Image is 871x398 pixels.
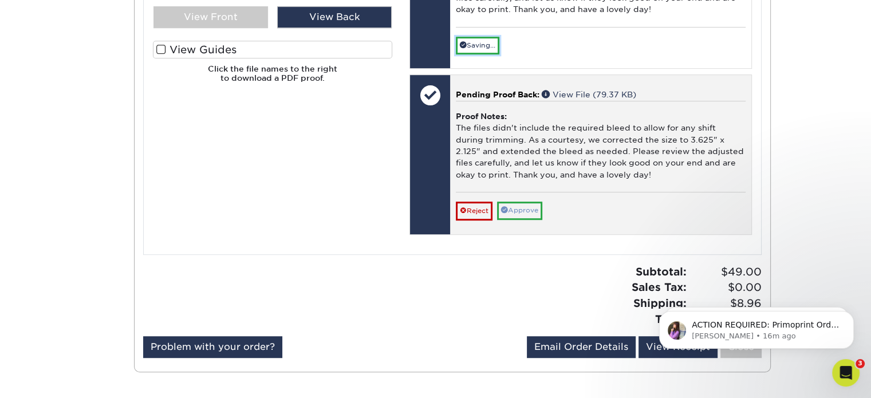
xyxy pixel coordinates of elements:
[143,336,282,358] a: Problem with your order?
[632,281,687,293] strong: Sales Tax:
[153,41,392,58] label: View Guides
[456,202,492,220] a: Reject
[642,287,871,367] iframe: Intercom notifications message
[527,336,636,358] a: Email Order Details
[542,90,636,99] a: View File (79.37 KB)
[856,359,865,368] span: 3
[456,37,499,54] a: Saving...
[497,202,542,219] a: Approve
[456,112,507,121] strong: Proof Notes:
[639,336,718,358] a: View Receipt
[690,264,762,280] span: $49.00
[277,6,392,28] div: View Back
[832,359,860,387] iframe: Intercom live chat
[456,101,745,192] div: The files didn't include the required bleed to allow for any shift during trimming. As a courtesy...
[636,265,687,278] strong: Subtotal:
[153,64,392,92] h6: Click the file names to the right to download a PDF proof.
[456,90,539,99] span: Pending Proof Back:
[633,297,687,309] strong: Shipping:
[690,279,762,295] span: $0.00
[153,6,268,28] div: View Front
